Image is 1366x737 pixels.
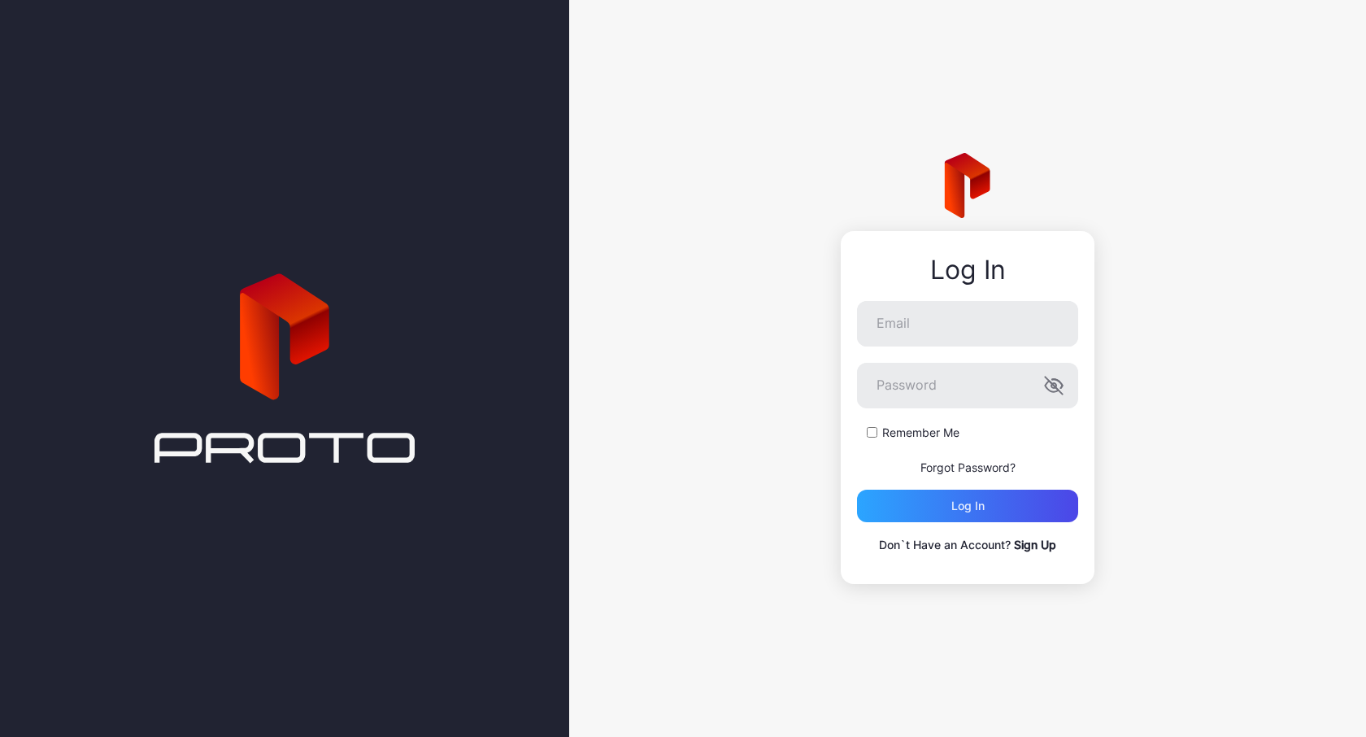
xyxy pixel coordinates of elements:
input: Password [857,363,1078,408]
button: Password [1044,376,1064,395]
a: Sign Up [1014,538,1056,552]
a: Forgot Password? [920,460,1016,474]
button: Log in [857,490,1078,522]
label: Remember Me [882,425,959,441]
div: Log In [857,255,1078,285]
input: Email [857,301,1078,347]
p: Don`t Have an Account? [857,535,1078,555]
div: Log in [951,499,985,512]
